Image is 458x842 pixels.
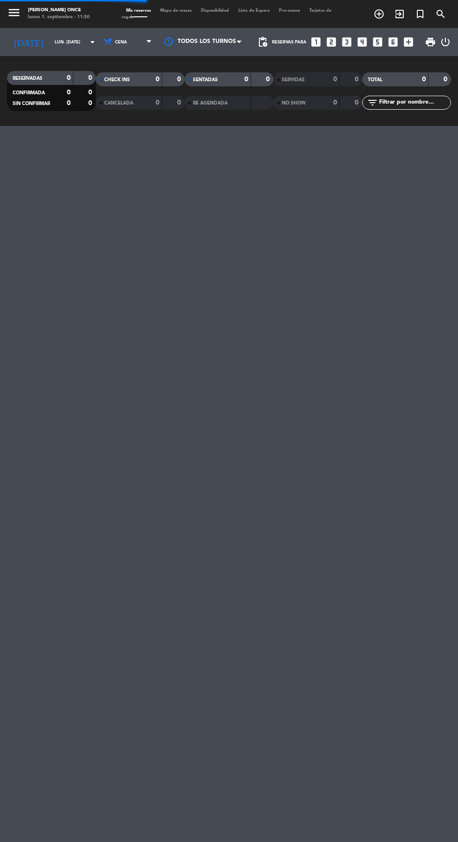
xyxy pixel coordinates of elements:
span: SENTADAS [193,77,218,82]
i: looks_4 [356,36,368,48]
strong: 0 [355,76,360,83]
div: LOG OUT [440,28,451,56]
input: Filtrar por nombre... [378,98,451,108]
strong: 0 [88,75,94,81]
strong: 0 [177,99,183,106]
span: SIN CONFIRMAR [13,101,50,106]
strong: 0 [156,99,159,106]
span: Disponibilidad [196,8,234,13]
i: looks_one [310,36,322,48]
i: looks_3 [341,36,353,48]
strong: 0 [266,76,272,83]
div: [PERSON_NAME] Once [28,7,90,14]
span: TOTAL [368,77,382,82]
i: search [435,8,446,20]
span: Mapa de mesas [156,8,196,13]
span: Reservas para [272,40,307,45]
i: exit_to_app [394,8,405,20]
i: [DATE] [7,33,50,51]
span: SERVIDAS [282,77,305,82]
i: looks_two [325,36,337,48]
span: pending_actions [257,36,268,48]
span: CANCELADA [104,101,133,105]
i: arrow_drop_down [87,36,98,48]
span: CHECK INS [104,77,130,82]
span: Pre-acceso [274,8,305,13]
strong: 0 [355,99,360,106]
i: power_settings_new [440,36,451,48]
button: menu [7,6,21,22]
strong: 0 [333,99,337,106]
i: looks_6 [387,36,399,48]
span: Mis reservas [122,8,156,13]
div: lunes 1. septiembre - 11:50 [28,14,90,21]
span: Cena [115,40,127,45]
strong: 0 [422,76,426,83]
span: RESERVADAS [13,76,43,81]
strong: 0 [156,76,159,83]
strong: 0 [88,89,94,96]
strong: 0 [444,76,449,83]
span: Lista de Espera [234,8,274,13]
i: menu [7,6,21,20]
i: add_circle_outline [373,8,385,20]
i: looks_5 [372,36,384,48]
span: CONFIRMADA [13,91,45,95]
strong: 0 [88,100,94,106]
span: print [425,36,436,48]
strong: 0 [244,76,248,83]
span: NO SHOW [282,101,306,105]
i: filter_list [367,97,378,108]
strong: 0 [67,89,71,96]
strong: 0 [177,76,183,83]
strong: 0 [67,75,71,81]
span: RE AGENDADA [193,101,228,105]
i: add_box [402,36,415,48]
strong: 0 [333,76,337,83]
i: turned_in_not [415,8,426,20]
strong: 0 [67,100,71,106]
